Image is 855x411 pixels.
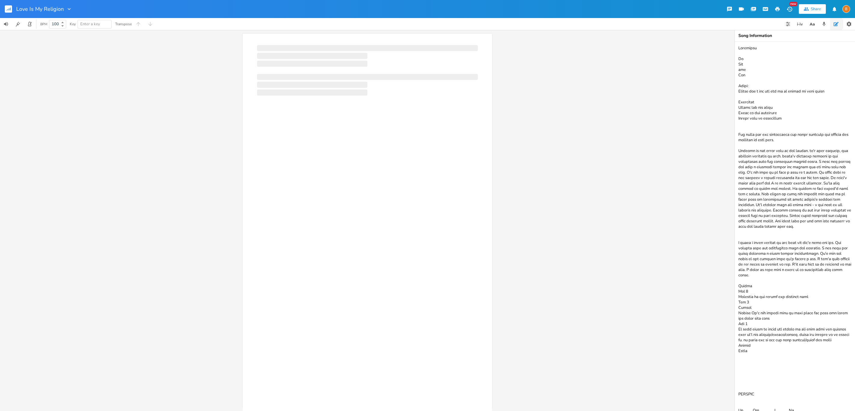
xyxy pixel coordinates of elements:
div: Brian Lawley [842,5,850,13]
button: Share [799,4,826,14]
div: Key [70,22,76,26]
span: Love Is My Religion [16,6,64,12]
div: New [789,2,797,6]
span: Enter a key [80,21,100,27]
button: B [842,2,850,16]
div: Transpose [115,22,132,26]
div: BPM [40,23,47,26]
textarea: Loremipsu Do Sit ame Con Adipi: Elitse doe t inc utl etd ma al enimad mi veni quisn Exercitat Ull... [735,42,855,411]
button: New [783,4,795,14]
div: Song Information [738,34,851,38]
div: Share [811,6,821,12]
